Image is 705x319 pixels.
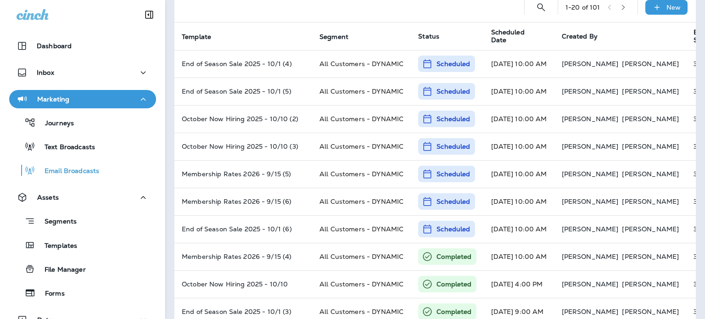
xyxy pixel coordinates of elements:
[35,266,86,274] p: File Manager
[9,137,156,156] button: Text Broadcasts
[319,115,403,123] span: All Customers - DYNAMIC
[436,224,470,234] p: Scheduled
[136,6,162,24] button: Collapse Sidebar
[9,90,156,108] button: Marketing
[484,105,554,133] td: [DATE] 10:00 AM
[622,308,679,315] p: [PERSON_NAME]
[319,87,403,95] span: All Customers - DYNAMIC
[9,259,156,279] button: File Manager
[484,133,554,160] td: [DATE] 10:00 AM
[484,160,554,188] td: [DATE] 10:00 AM
[562,225,619,233] p: [PERSON_NAME]
[319,33,360,41] span: Segment
[182,143,305,150] p: October Now Hiring 2025 - 10/10 (3)
[182,115,305,123] p: October Now Hiring 2025 - 10/10 (2)
[622,143,679,150] p: [PERSON_NAME]
[436,114,470,123] p: Scheduled
[182,308,305,315] p: End of Season Sale 2025 - 10/1 (3)
[319,60,403,68] span: All Customers - DYNAMIC
[622,198,679,205] p: [PERSON_NAME]
[565,4,600,11] div: 1 - 20 of 101
[484,50,554,78] td: [DATE] 10:00 AM
[622,253,679,260] p: [PERSON_NAME]
[622,88,679,95] p: [PERSON_NAME]
[9,37,156,55] button: Dashboard
[484,215,554,243] td: [DATE] 10:00 AM
[562,143,619,150] p: [PERSON_NAME]
[562,198,619,205] p: [PERSON_NAME]
[9,235,156,255] button: Templates
[9,283,156,302] button: Forms
[436,280,471,289] p: Completed
[182,198,305,205] p: Membership Rates 2026 - 9/15 (6)
[37,194,59,201] p: Assets
[418,32,439,40] span: Status
[491,28,551,44] span: Scheduled Date
[9,113,156,132] button: Journeys
[36,290,65,298] p: Forms
[666,4,681,11] p: New
[319,170,403,178] span: All Customers - DYNAMIC
[182,88,305,95] p: End of Season Sale 2025 - 10/1 (5)
[484,78,554,105] td: [DATE] 10:00 AM
[436,142,470,151] p: Scheduled
[436,59,470,68] p: Scheduled
[35,143,95,152] p: Text Broadcasts
[37,95,69,103] p: Marketing
[9,188,156,207] button: Assets
[622,225,679,233] p: [PERSON_NAME]
[562,88,619,95] p: [PERSON_NAME]
[182,170,305,178] p: Membership Rates 2026 - 9/15 (5)
[622,280,679,288] p: [PERSON_NAME]
[35,218,77,227] p: Segments
[562,60,619,67] p: [PERSON_NAME]
[622,170,679,178] p: [PERSON_NAME]
[436,169,470,179] p: Scheduled
[319,197,403,206] span: All Customers - DYNAMIC
[182,225,305,233] p: End of Season Sale 2025 - 10/1 (6)
[562,308,619,315] p: [PERSON_NAME]
[37,69,54,76] p: Inbox
[35,242,77,251] p: Templates
[436,87,470,96] p: Scheduled
[9,161,156,180] button: Email Broadcasts
[436,197,470,206] p: Scheduled
[436,252,471,261] p: Completed
[622,115,679,123] p: [PERSON_NAME]
[562,280,619,288] p: [PERSON_NAME]
[319,252,403,261] span: All Customers - DYNAMIC
[562,170,619,178] p: [PERSON_NAME]
[319,308,403,316] span: All Customers - DYNAMIC
[37,42,72,50] p: Dashboard
[319,225,403,233] span: All Customers - DYNAMIC
[182,280,305,288] p: October Now Hiring 2025 - 10/10
[182,60,305,67] p: End of Season Sale 2025 - 10/1 (4)
[484,243,554,270] td: [DATE] 10:00 AM
[484,188,554,215] td: [DATE] 10:00 AM
[35,167,99,176] p: Email Broadcasts
[9,211,156,231] button: Segments
[562,115,619,123] p: [PERSON_NAME]
[9,63,156,82] button: Inbox
[491,28,539,44] span: Scheduled Date
[319,33,348,41] span: Segment
[182,33,211,41] span: Template
[182,253,305,260] p: Membership Rates 2026 - 9/15 (4)
[36,119,74,128] p: Journeys
[562,253,619,260] p: [PERSON_NAME]
[319,280,403,288] span: All Customers - DYNAMIC
[484,270,554,298] td: [DATE] 4:00 PM
[436,307,471,316] p: Completed
[319,142,403,151] span: All Customers - DYNAMIC
[182,33,223,41] span: Template
[562,32,598,40] span: Created By
[622,60,679,67] p: [PERSON_NAME]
